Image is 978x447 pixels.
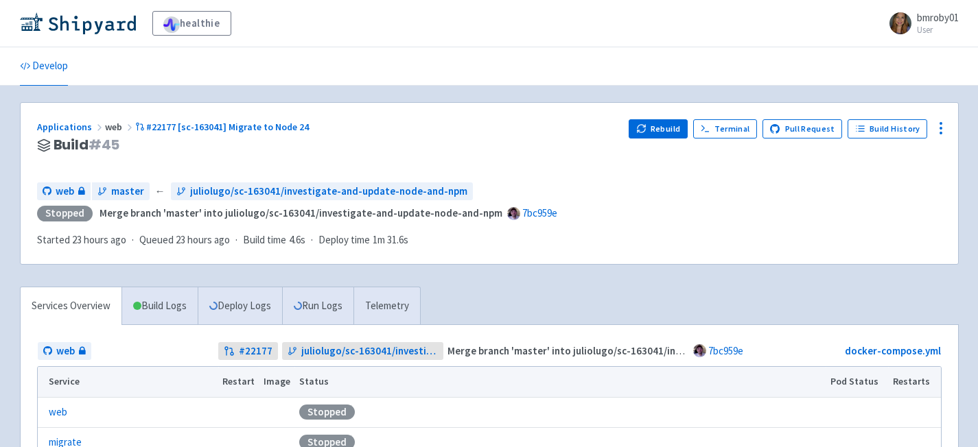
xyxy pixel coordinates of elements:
[37,206,93,221] div: Stopped
[845,344,941,357] a: docker-compose.yml
[139,233,230,246] span: Queued
[881,12,959,34] a: bmroby01 User
[917,11,959,24] span: bmroby01
[762,119,843,138] a: Pull Request
[282,342,443,361] a: juliolugo/sc-163041/investigate-and-update-node-and-npm
[522,206,557,219] a: 7bc959e
[100,206,502,219] strong: Merge branch 'master' into juliolugo/sc-163041/investigate-and-update-node-and-npm
[122,287,198,325] a: Build Logs
[89,135,120,154] span: # 45
[447,344,850,357] strong: Merge branch 'master' into juliolugo/sc-163041/investigate-and-update-node-and-npm
[301,343,438,359] span: juliolugo/sc-163041/investigate-and-update-node-and-npm
[38,367,218,397] th: Service
[72,233,126,246] time: 23 hours ago
[888,367,940,397] th: Restarts
[111,184,144,200] span: master
[848,119,927,138] a: Build History
[152,11,231,36] a: healthie
[917,25,959,34] small: User
[92,182,150,201] a: master
[54,137,120,153] span: Build
[49,404,67,420] a: web
[239,343,272,359] strong: # 22177
[218,342,278,361] a: #22177
[56,184,74,200] span: web
[37,182,91,201] a: web
[294,367,826,397] th: Status
[190,184,467,200] span: juliolugo/sc-163041/investigate-and-update-node-and-npm
[20,12,136,34] img: Shipyard logo
[243,232,286,248] span: Build time
[20,47,68,86] a: Develop
[37,233,126,246] span: Started
[38,342,91,361] a: web
[37,232,417,248] div: · · ·
[708,344,743,357] a: 7bc959e
[259,367,294,397] th: Image
[353,287,420,325] a: Telemetry
[826,367,888,397] th: Pod Status
[282,287,353,325] a: Run Logs
[37,121,105,133] a: Applications
[693,119,757,138] a: Terminal
[105,121,135,133] span: web
[318,232,370,248] span: Deploy time
[198,287,282,325] a: Deploy Logs
[629,119,688,138] button: Rebuild
[56,343,75,359] span: web
[299,404,355,420] div: Stopped
[171,182,473,201] a: juliolugo/sc-163041/investigate-and-update-node-and-npm
[135,121,312,133] a: #22177 [sc-163041] Migrate to Node 24
[155,184,165,200] span: ←
[21,287,121,325] a: Services Overview
[373,232,408,248] span: 1m 31.6s
[289,232,305,248] span: 4.6s
[218,367,259,397] th: Restart
[176,233,230,246] time: 23 hours ago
